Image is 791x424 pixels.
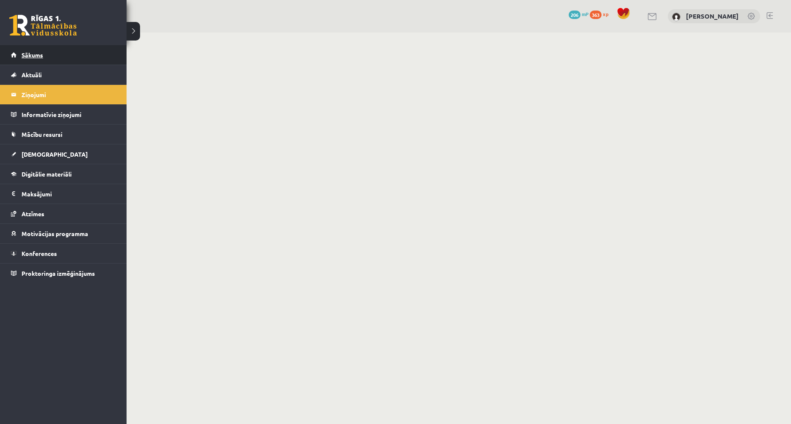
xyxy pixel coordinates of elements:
a: [DEMOGRAPHIC_DATA] [11,144,116,164]
span: xp [603,11,608,17]
span: Motivācijas programma [22,230,88,237]
span: 363 [590,11,602,19]
span: Sākums [22,51,43,59]
span: Digitālie materiāli [22,170,72,178]
a: Proktoringa izmēģinājums [11,264,116,283]
span: Proktoringa izmēģinājums [22,269,95,277]
legend: Informatīvie ziņojumi [22,105,116,124]
a: Maksājumi [11,184,116,204]
span: Aktuāli [22,71,42,79]
a: Mācību resursi [11,125,116,144]
a: Rīgas 1. Tālmācības vidusskola [9,15,77,36]
span: Atzīmes [22,210,44,217]
a: Sākums [11,45,116,65]
span: 206 [569,11,580,19]
a: [PERSON_NAME] [686,12,739,20]
span: mP [582,11,589,17]
legend: Maksājumi [22,184,116,204]
img: Ralfs Korņejevs [672,13,680,21]
a: Atzīmes [11,204,116,223]
span: [DEMOGRAPHIC_DATA] [22,150,88,158]
a: 363 xp [590,11,613,17]
a: Aktuāli [11,65,116,84]
a: Motivācijas programma [11,224,116,243]
span: Konferences [22,250,57,257]
span: Mācību resursi [22,130,62,138]
a: 206 mP [569,11,589,17]
a: Konferences [11,244,116,263]
a: Ziņojumi [11,85,116,104]
legend: Ziņojumi [22,85,116,104]
a: Informatīvie ziņojumi [11,105,116,124]
a: Digitālie materiāli [11,164,116,184]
